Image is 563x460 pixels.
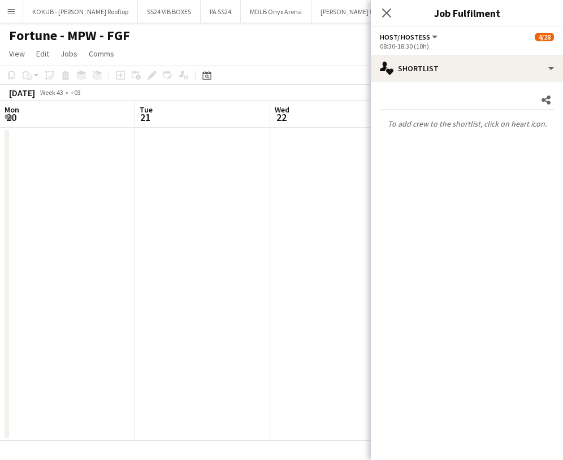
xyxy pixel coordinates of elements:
[140,105,153,115] span: Tue
[241,1,311,23] button: MDLB Onyx Arena
[36,49,49,59] span: Edit
[380,42,554,50] div: 08:30-18:30 (10h)
[275,105,289,115] span: Wed
[60,49,77,59] span: Jobs
[3,111,19,124] span: 20
[5,46,29,61] a: View
[201,1,241,23] button: PA SS24
[380,33,430,41] span: Host/ Hostess
[5,105,19,115] span: Mon
[56,46,82,61] a: Jobs
[535,33,554,41] span: 4/28
[84,46,119,61] a: Comms
[138,1,201,23] button: SS24 VIB BOXES
[311,1,407,23] button: [PERSON_NAME] UPDATED
[70,88,81,97] div: +03
[371,6,563,20] h3: Job Fulfilment
[371,55,563,82] div: Shortlist
[9,27,130,44] h1: Fortune - MPW - FGF
[138,111,153,124] span: 21
[273,111,289,124] span: 22
[89,49,114,59] span: Comms
[9,87,35,98] div: [DATE]
[32,46,54,61] a: Edit
[371,114,563,133] p: To add crew to the shortlist, click on heart icon.
[9,49,25,59] span: View
[23,1,138,23] button: KOKUB - [PERSON_NAME] Rooftop
[37,88,66,97] span: Week 43
[380,33,439,41] button: Host/ Hostess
